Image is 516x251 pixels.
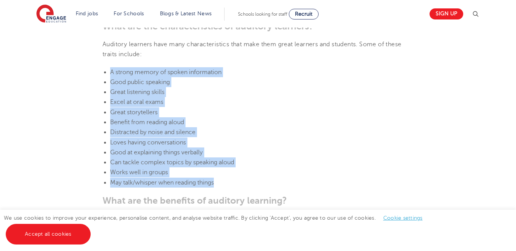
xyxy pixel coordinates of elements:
span: Schools looking for staff [238,11,287,17]
span: Good at explaining things verbally [110,149,203,156]
span: Good public speaking [110,79,170,86]
span: Benefit from reading aloud [110,119,184,126]
span: Distracted by noise and silence [110,129,195,136]
span: Works well in groups [110,169,168,176]
a: Recruit [289,9,319,19]
span: Loves having conversations [110,139,186,146]
a: Blogs & Latest News [160,11,212,16]
a: Sign up [430,8,463,19]
span: Great listening skills [110,89,164,96]
span: Auditory learners have many characteristics that make them great learners and students. Some of t... [103,41,401,58]
span: Great storytellers [110,109,158,116]
span: A strong memory of spoken information [110,69,221,76]
span: We use cookies to improve your experience, personalise content, and analyse website traffic. By c... [4,215,430,237]
a: Cookie settings [383,215,423,221]
a: Find jobs [76,11,98,16]
span: May talk/whisper when reading things [110,179,214,186]
a: For Schools [114,11,144,16]
span: Recruit [295,11,313,17]
img: Engage Education [36,5,66,24]
span: Excel at oral exams [110,99,163,105]
a: Accept all cookies [6,224,91,245]
span: Can tackle complex topics by speaking aloud [110,159,234,166]
b: What are the benefits of auditory learning? [103,195,287,206]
